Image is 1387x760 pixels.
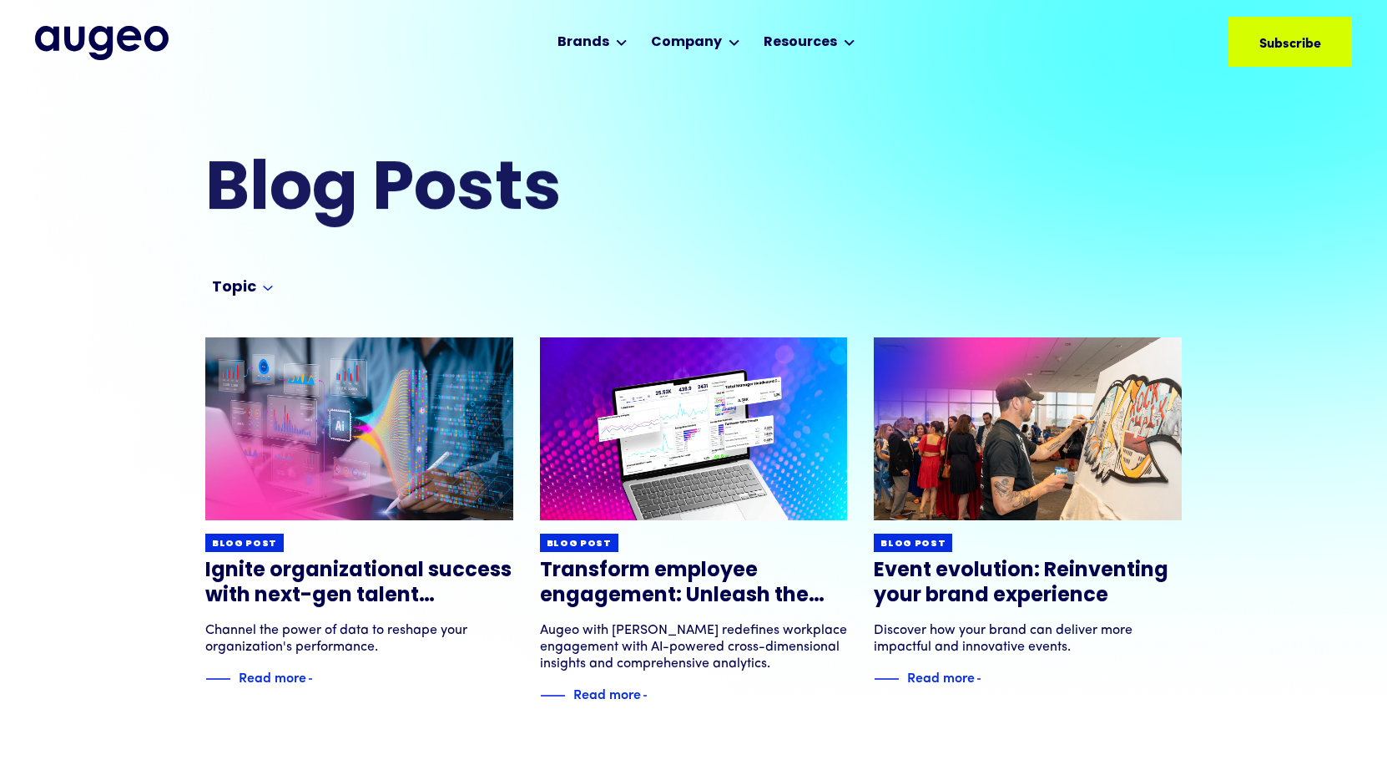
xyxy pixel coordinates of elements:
img: Blue text arrow [643,686,668,706]
img: Blue text arrow [976,669,1001,689]
h3: Event evolution: Reinventing your brand experience [874,559,1182,609]
h3: Transform employee engagement: Unleash the power of next-gen insights [540,559,848,609]
img: Blue decorative line [540,686,565,706]
img: Arrow symbol in bright blue pointing down to indicate an expanded section. [263,286,273,291]
div: Topic [212,278,256,298]
a: home [35,26,169,59]
div: Channel the power of data to reshape your organization's performance. [205,622,513,656]
div: Augeo with [PERSON_NAME] redefines workplace engagement with AI-powered cross-dimensional insight... [540,622,848,672]
a: Blog postIgnite organizational success with next-gen talent optimizationChannel the power of data... [205,337,513,689]
img: Blue text arrow [308,669,333,689]
div: Read more [907,666,975,687]
a: Blog postEvent evolution: Reinventing your brand experienceDiscover how your brand can deliver mo... [874,337,1182,689]
img: Augeo's full logo in midnight blue. [35,26,169,59]
div: Brands [557,33,609,53]
img: Blue decorative line [874,669,899,689]
div: Resources [764,33,837,53]
div: Company [651,33,722,53]
a: Subscribe [1228,17,1352,67]
div: Read more [239,666,306,687]
h3: Ignite organizational success with next-gen talent optimization [205,559,513,609]
div: Read more [573,683,641,703]
div: Blog post [880,538,946,550]
div: Blog post [212,538,277,550]
div: Blog post [547,538,612,550]
a: Blog postTransform employee engagement: Unleash the power of next-gen insightsAugeo with [PERSON_... [540,337,848,706]
img: Blue decorative line [205,669,230,689]
h2: Blog Posts [205,158,1182,225]
div: Discover how your brand can deliver more impactful and innovative events. [874,622,1182,656]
